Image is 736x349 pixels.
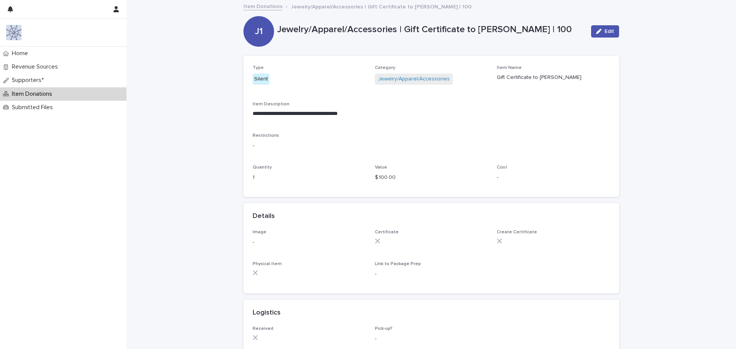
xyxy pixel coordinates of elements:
span: Cost [497,165,507,170]
span: Type [253,66,264,70]
div: Silent [253,74,269,85]
p: Item Donations [9,90,58,98]
p: $ 100.00 [375,174,488,182]
span: Create Certificate [497,230,537,234]
span: Quantity [253,165,272,170]
p: Supporters* [9,77,50,84]
p: 1 [253,174,366,182]
a: Item Donations [243,2,283,10]
span: Physical Item [253,262,282,266]
span: Item Name [497,66,522,70]
p: Home [9,50,34,57]
p: Revenue Sources [9,63,64,70]
span: Certificate [375,230,399,234]
p: - [253,142,610,150]
p: Submitted Files [9,104,59,111]
h2: Logistics [253,309,281,317]
span: Restrictions [253,133,279,138]
span: LInk to Package Prep [375,262,421,266]
h2: Details [253,212,275,221]
span: Received [253,326,273,331]
p: - [375,270,488,278]
a: Jewelry/Apparel/Accessories [378,75,450,83]
p: Jewelry/Apparel/Accessories | Gift Certificate to [PERSON_NAME] | 100 [291,2,472,10]
p: - [253,238,366,246]
span: Value [375,165,387,170]
p: Gift Certificate to [PERSON_NAME] [497,74,610,82]
span: Item Description [253,102,289,107]
button: Edit [591,25,619,38]
p: - [375,335,488,343]
span: Category [375,66,395,70]
img: 9nJvCigXQD6Aux1Mxhwl [6,25,21,40]
span: Pick-up? [375,326,393,331]
p: - [497,174,610,182]
span: Edit [605,29,614,34]
span: Image [253,230,266,234]
p: Jewelry/Apparel/Accessories | Gift Certificate to [PERSON_NAME] | 100 [277,24,585,35]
